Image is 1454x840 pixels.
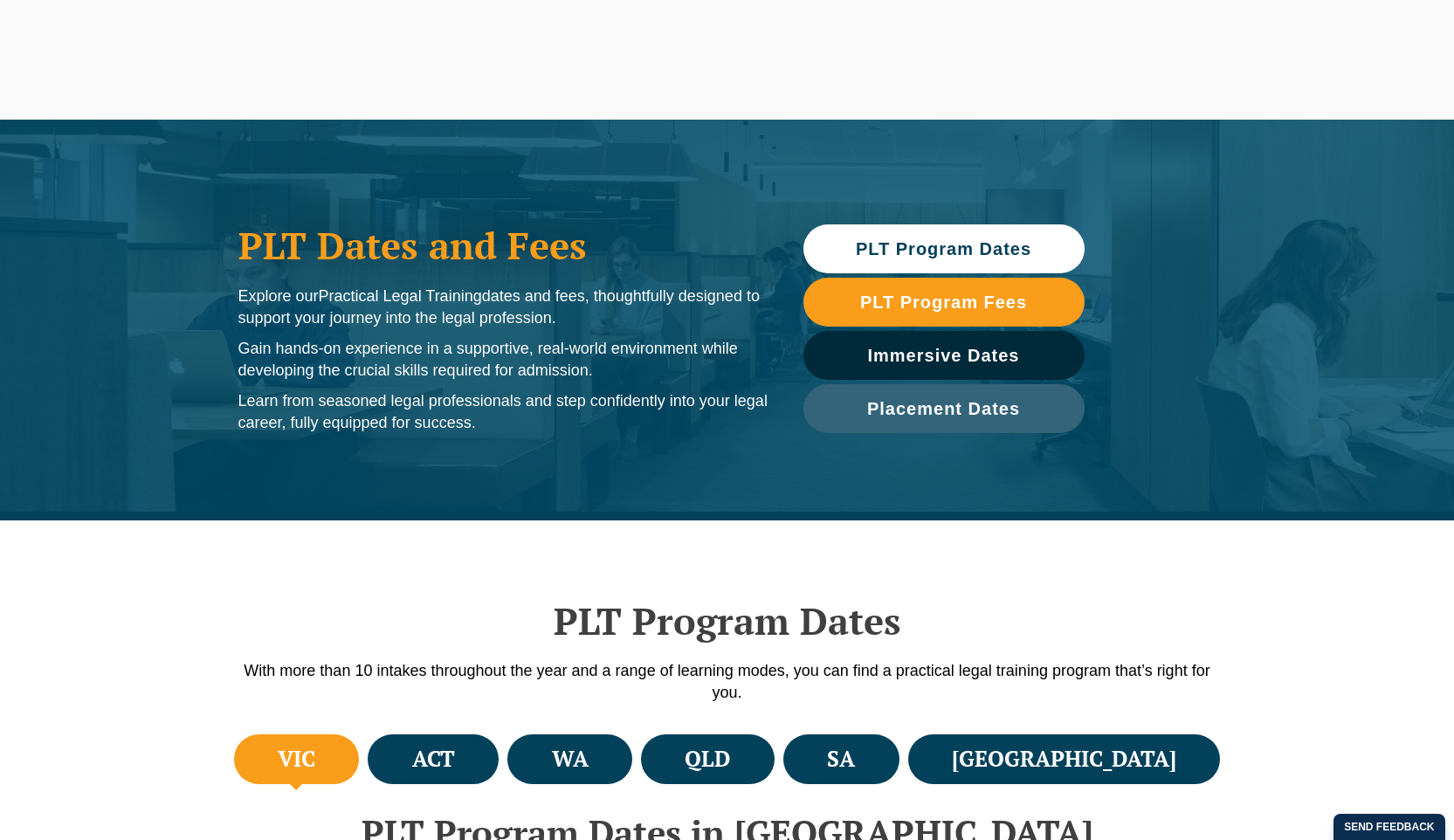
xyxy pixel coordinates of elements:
span: PLT Program Fees [860,293,1027,311]
p: Gain hands-on experience in a supportive, real-world environment while developing the crucial ski... [238,338,768,382]
h4: SA [827,745,855,774]
p: With more than 10 intakes throughout the year and a range of learning modes, you can find a pract... [230,660,1225,704]
a: Placement Dates [803,384,1085,433]
h4: QLD [685,745,730,774]
h1: PLT Dates and Fees [238,224,768,267]
span: Practical Legal Training [319,287,482,305]
p: Explore our dates and fees, thoughtfully designed to support your journey into the legal profession. [238,286,768,329]
h4: ACT [412,745,455,774]
h4: VIC [278,745,315,774]
h4: WA [552,745,589,774]
a: PLT Program Fees [803,278,1085,327]
h2: PLT Program Dates [230,599,1225,643]
a: PLT Program Dates [803,224,1085,273]
p: Learn from seasoned legal professionals and step confidently into your legal career, fully equipp... [238,390,768,434]
span: PLT Program Dates [856,240,1031,258]
h4: [GEOGRAPHIC_DATA] [952,745,1176,774]
span: Placement Dates [867,400,1020,417]
span: Immersive Dates [868,347,1020,364]
a: Immersive Dates [803,331,1085,380]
